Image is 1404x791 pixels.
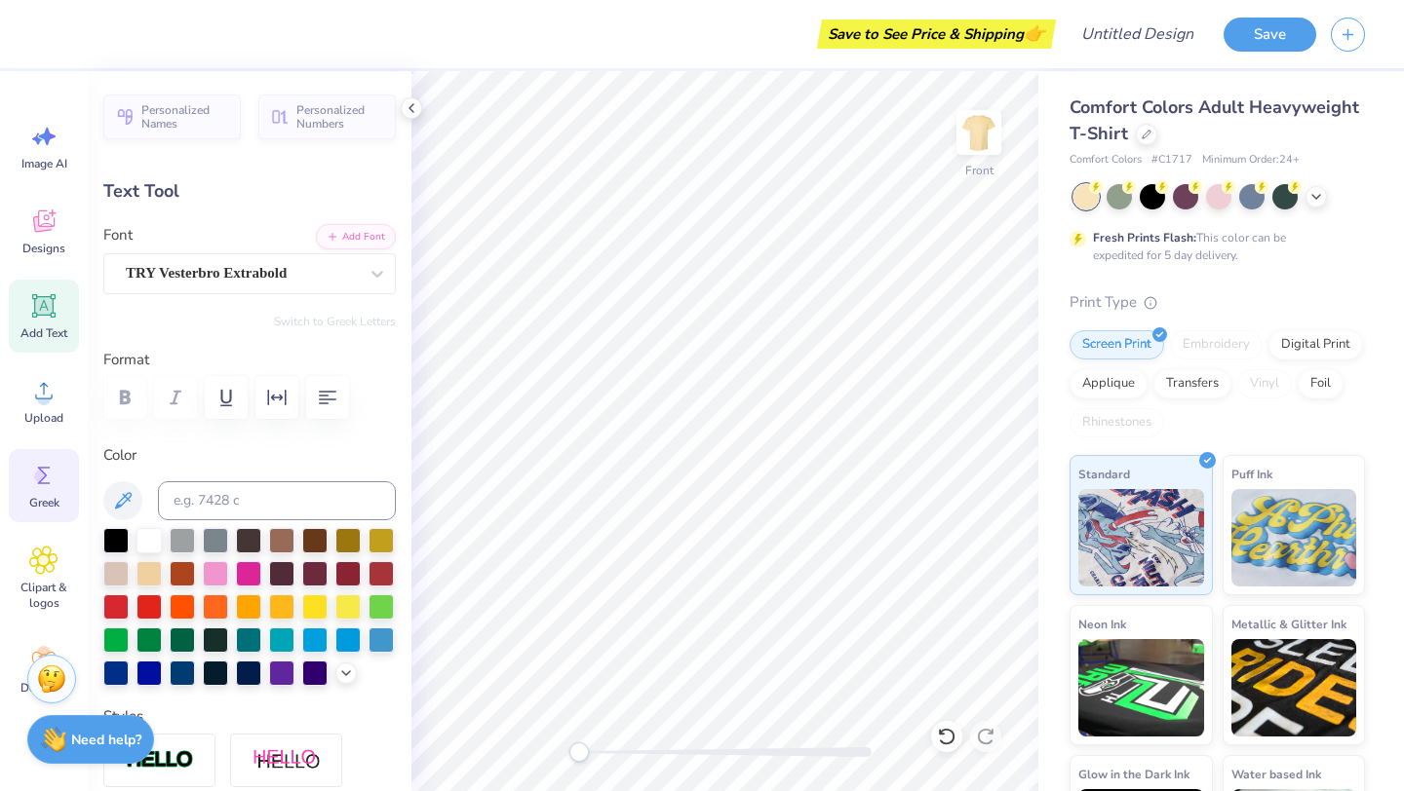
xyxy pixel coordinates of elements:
[1231,464,1272,484] span: Puff Ink
[253,748,321,772] img: Shadow
[21,156,67,171] span: Image AI
[1078,489,1204,586] img: Standard
[1093,230,1196,245] strong: Fresh Prints Flash:
[965,162,994,179] div: Front
[141,103,229,131] span: Personalized Names
[29,495,59,510] span: Greek
[1078,614,1126,634] span: Neon Ink
[1070,291,1365,314] div: Print Type
[24,410,63,426] span: Upload
[1268,330,1363,359] div: Digital Print
[959,113,998,152] img: Front
[12,580,76,611] span: Clipart & logos
[1078,639,1204,736] img: Neon Ink
[103,444,396,467] label: Color
[258,94,396,139] button: Personalized Numbers
[1070,408,1164,437] div: Rhinestones
[71,731,141,749] strong: Need help?
[1070,152,1142,169] span: Comfort Colors
[20,325,67,341] span: Add Text
[274,314,396,329] button: Switch to Greek Letters
[296,103,384,131] span: Personalized Numbers
[1024,21,1045,45] span: 👉
[103,705,143,728] label: Styles
[1078,464,1130,484] span: Standard
[1237,369,1292,398] div: Vinyl
[1231,639,1357,736] img: Metallic & Glitter Ink
[1070,95,1359,145] span: Comfort Colors Adult Heavyweight T-Shirt
[103,178,396,205] div: Text Tool
[822,19,1051,49] div: Save to See Price & Shipping
[1231,489,1357,586] img: Puff Ink
[1066,15,1209,54] input: Untitled Design
[1170,330,1263,359] div: Embroidery
[20,680,67,696] span: Decorate
[1202,152,1300,169] span: Minimum Order: 24 +
[1078,764,1189,784] span: Glow in the Dark Ink
[103,349,396,371] label: Format
[1093,229,1333,264] div: This color can be expedited for 5 day delivery.
[569,742,589,762] div: Accessibility label
[316,224,396,249] button: Add Font
[1231,764,1321,784] span: Water based Ink
[1070,330,1164,359] div: Screen Print
[1224,18,1316,52] button: Save
[1153,369,1231,398] div: Transfers
[22,241,65,256] span: Designs
[126,749,194,772] img: Stroke
[103,94,241,139] button: Personalized Names
[103,224,133,246] label: Font
[1070,369,1148,398] div: Applique
[1151,152,1192,169] span: # C1717
[158,481,396,520] input: e.g. 7428 c
[1231,614,1346,634] span: Metallic & Glitter Ink
[1298,369,1344,398] div: Foil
